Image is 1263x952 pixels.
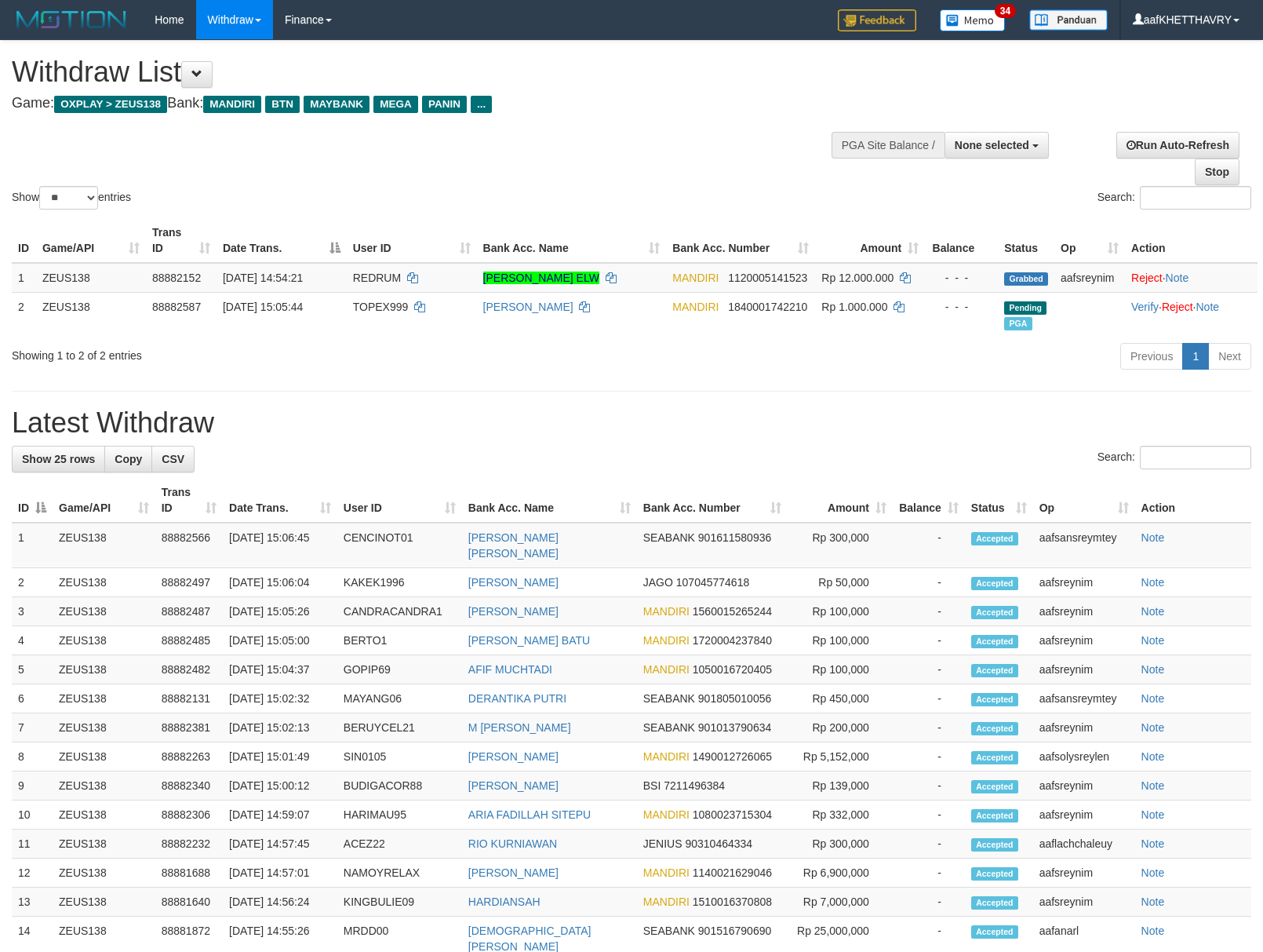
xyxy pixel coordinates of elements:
th: Bank Acc. Number: activate to sort column ascending [637,478,788,523]
span: MANDIRI [643,663,690,676]
span: Copy 901805010056 to clipboard [698,692,771,705]
td: BUDIGACOR88 [337,771,462,801]
td: Rp 100,000 [788,597,893,626]
td: aafsansreymtey [1033,684,1135,713]
td: 13 [12,888,53,917]
a: 1 [1182,343,1209,370]
span: Accepted [971,577,1018,590]
td: ZEUS138 [53,771,155,801]
a: [PERSON_NAME] [468,866,559,879]
td: aafsreynim [1033,655,1135,684]
td: 88882381 [155,713,223,742]
td: 88882485 [155,626,223,655]
a: DERANTIKA PUTRI [468,692,566,705]
th: ID: activate to sort column descending [12,478,53,523]
td: [DATE] 15:05:26 [223,597,337,626]
span: MANDIRI [672,301,719,313]
td: Rp 139,000 [788,771,893,801]
span: BTN [265,96,300,113]
td: ZEUS138 [53,597,155,626]
span: [DATE] 15:05:44 [223,301,303,313]
td: [DATE] 15:06:04 [223,568,337,597]
th: Status: activate to sort column ascending [965,478,1033,523]
a: Next [1208,343,1251,370]
td: [DATE] 14:57:45 [223,830,337,859]
a: Note [1141,634,1165,647]
h1: Latest Withdraw [12,407,1251,439]
a: Note [1141,808,1165,821]
h1: Withdraw List [12,57,826,88]
td: - [893,523,965,568]
span: Copy [115,453,142,465]
img: Feedback.jpg [838,9,916,31]
span: Grabbed [1004,272,1048,286]
a: Note [1196,301,1220,313]
td: - [893,830,965,859]
td: KAKEK1996 [337,568,462,597]
th: Bank Acc. Name: activate to sort column ascending [462,478,637,523]
span: MANDIRI [643,866,690,879]
span: MANDIRI [643,750,690,763]
td: NAMOYRELAX [337,859,462,888]
td: ZEUS138 [53,655,155,684]
span: MANDIRI [643,895,690,908]
span: Copy 901611580936 to clipboard [698,531,771,544]
td: aafsreynim [1033,771,1135,801]
td: 88882497 [155,568,223,597]
span: Copy 1490012726065 to clipboard [693,750,772,763]
td: GOPIP69 [337,655,462,684]
a: Reject [1131,272,1163,284]
td: [DATE] 14:57:01 [223,859,337,888]
input: Search: [1140,446,1251,469]
a: Run Auto-Refresh [1116,132,1239,159]
span: Accepted [971,867,1018,881]
td: 2 [12,568,53,597]
td: 5 [12,655,53,684]
td: 12 [12,859,53,888]
a: Note [1141,576,1165,589]
a: Stop [1195,159,1239,185]
a: Note [1141,866,1165,879]
a: AFIF MUCHTADI [468,663,552,676]
td: SIN0105 [337,742,462,771]
td: - [893,568,965,597]
td: aafsolysreylen [1033,742,1135,771]
span: Copy 1050016720405 to clipboard [693,663,772,676]
div: PGA Site Balance / [832,132,945,159]
a: Note [1141,837,1165,850]
td: 1 [12,263,36,293]
td: ZEUS138 [53,830,155,859]
td: ZEUS138 [53,888,155,917]
a: Note [1141,605,1165,618]
td: - [893,655,965,684]
a: Reject [1162,301,1193,313]
span: Copy 107045774618 to clipboard [676,576,749,589]
a: Show 25 rows [12,446,105,472]
td: Rp 200,000 [788,713,893,742]
th: Action [1125,218,1258,263]
td: 4 [12,626,53,655]
td: ZEUS138 [53,684,155,713]
span: SEABANK [643,531,695,544]
td: ZEUS138 [53,801,155,830]
th: Date Trans.: activate to sort column descending [217,218,347,263]
span: JAGO [643,576,673,589]
a: Verify [1131,301,1159,313]
span: MEGA [373,96,418,113]
td: aaflachchaleuy [1033,830,1135,859]
a: RIO KURNIAWAN [468,837,557,850]
label: Show entries [12,186,131,210]
span: REDRUM [353,272,401,284]
span: SEABANK [643,692,695,705]
a: [PERSON_NAME] [PERSON_NAME] [468,531,559,560]
td: Rp 100,000 [788,655,893,684]
div: Showing 1 to 2 of 2 entries [12,341,515,363]
th: Amount: activate to sort column ascending [788,478,893,523]
span: 88882587 [152,301,201,313]
td: aafsreynim [1033,801,1135,830]
span: Accepted [971,751,1018,764]
span: Accepted [971,780,1018,793]
span: Copy 1560015265244 to clipboard [693,605,772,618]
td: 88881640 [155,888,223,917]
td: 8 [12,742,53,771]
